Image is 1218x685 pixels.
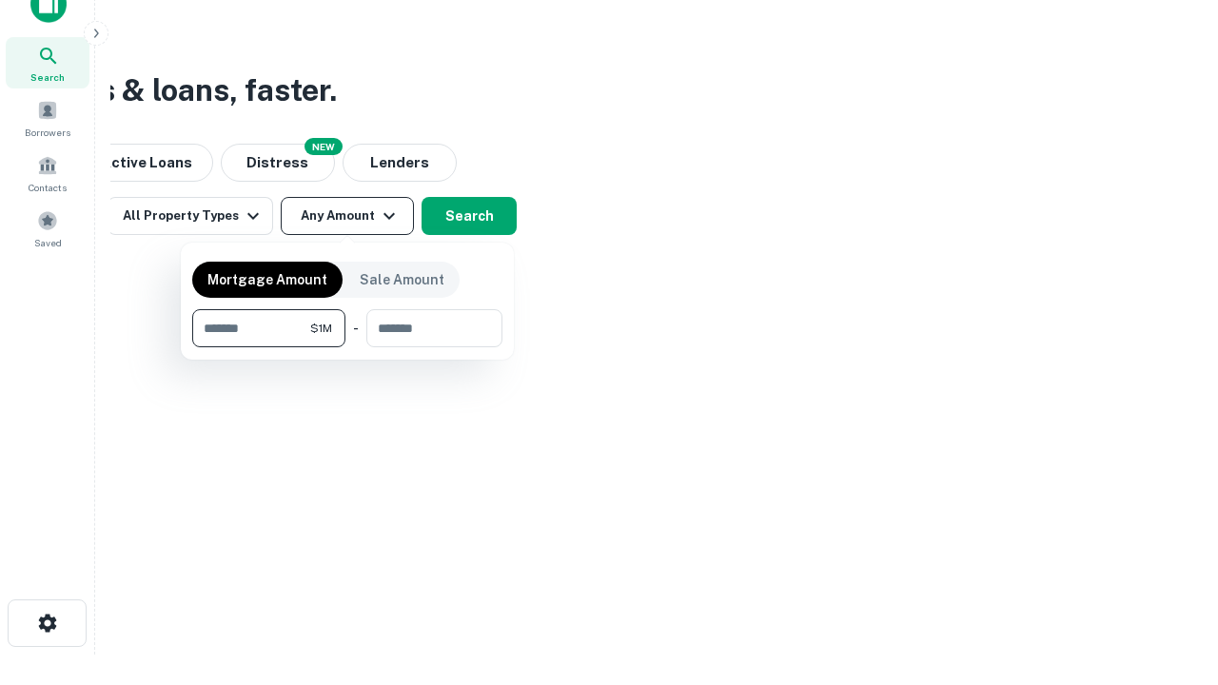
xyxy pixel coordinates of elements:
p: Sale Amount [360,269,444,290]
p: Mortgage Amount [207,269,327,290]
iframe: Chat Widget [1123,533,1218,624]
span: $1M [310,320,332,337]
div: - [353,309,359,347]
